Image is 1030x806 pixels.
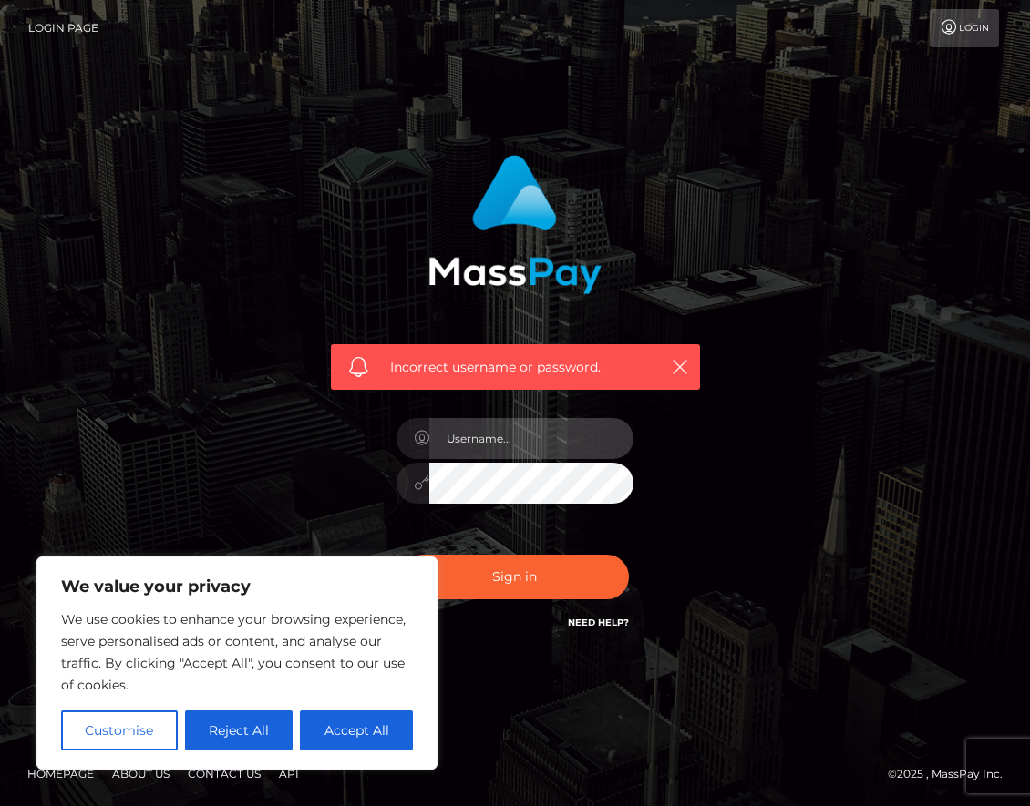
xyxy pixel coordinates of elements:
[568,617,629,628] a: Need Help?
[401,555,629,599] button: Sign in
[185,710,294,750] button: Reject All
[930,9,999,47] a: Login
[888,764,1016,784] div: © 2025 , MassPay Inc.
[36,556,438,770] div: We value your privacy
[272,760,306,788] a: API
[61,608,413,696] p: We use cookies to enhance your browsing experience, serve personalised ads or content, and analys...
[180,760,268,788] a: Contact Us
[61,710,178,750] button: Customise
[390,358,650,377] span: Incorrect username or password.
[428,155,602,294] img: MassPay Login
[300,710,413,750] button: Accept All
[105,760,177,788] a: About Us
[61,576,413,597] p: We value your privacy
[20,760,101,788] a: Homepage
[429,418,633,459] input: Username...
[28,9,98,47] a: Login Page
